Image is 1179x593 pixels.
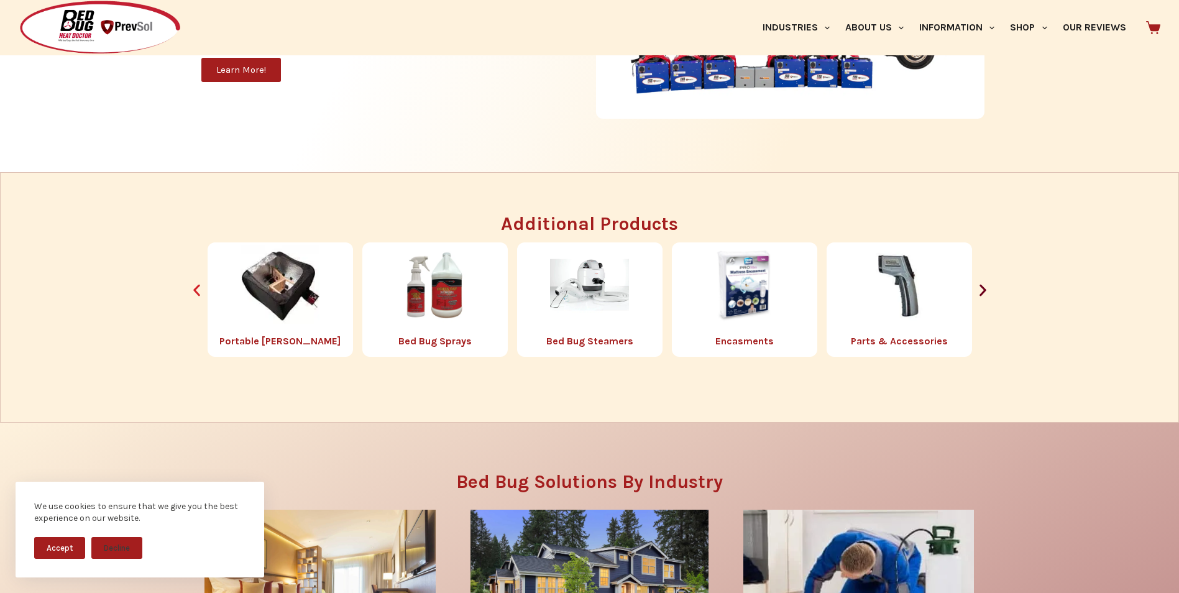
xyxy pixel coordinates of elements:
[34,500,245,525] div: We use cookies to ensure that we give you the best experience on our website.
[362,242,508,357] div: 5 / 8
[201,58,281,82] a: Learn More!
[216,65,266,75] span: Learn More!
[517,242,663,357] div: 6 / 8
[34,537,85,559] button: Accept
[208,242,353,357] div: 4 / 8
[189,282,204,298] div: Previous slide
[715,335,774,347] a: Encasments
[208,242,972,357] div: Carousel
[195,472,984,491] h3: Bed Bug Solutions By Industry
[827,242,972,357] div: 8 / 8
[219,335,341,347] a: Portable [PERSON_NAME]
[91,537,142,559] button: Decline
[672,242,817,357] div: 7 / 8
[10,5,47,42] button: Open LiveChat chat widget
[398,335,472,347] a: Bed Bug Sprays
[851,335,948,347] a: Parts & Accessories
[975,282,991,298] div: Next slide
[189,214,991,233] h3: Additional Products
[546,335,633,347] a: Bed Bug Steamers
